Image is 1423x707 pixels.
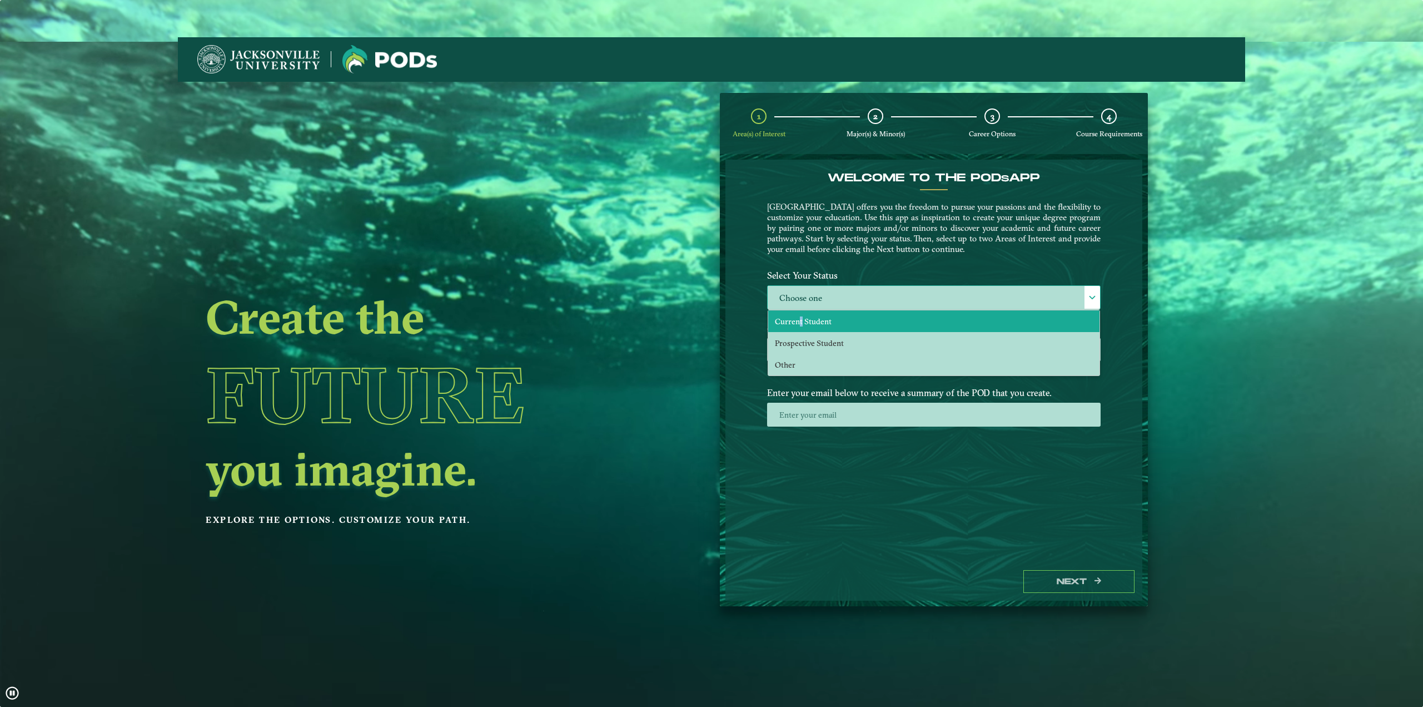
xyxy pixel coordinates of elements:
[197,45,320,73] img: Jacksonville University logo
[206,446,790,492] h2: you imagine.
[206,344,790,446] h1: Future
[768,286,1100,310] label: Choose one
[775,317,832,327] span: Current Student
[1023,570,1135,593] button: Next
[775,360,795,370] span: Other
[847,130,905,138] span: Major(s) & Minor(s)
[1107,111,1111,122] span: 4
[342,45,437,73] img: Jacksonville University logo
[767,403,1101,427] input: Enter your email
[991,111,994,122] span: 3
[873,111,878,122] span: 2
[969,130,1016,138] span: Career Options
[759,265,1109,286] label: Select Your Status
[775,338,844,348] span: Prospective Student
[768,332,1099,354] li: Prospective Student
[1001,174,1009,184] sub: s
[1076,130,1142,138] span: Course Requirements
[759,383,1109,403] label: Enter your email below to receive a summary of the POD that you create.
[206,294,790,340] h2: Create the
[768,354,1099,375] li: Other
[767,171,1101,185] h4: Welcome to the POD app
[768,310,1099,332] li: Current Student
[206,512,790,528] p: Explore the options. Customize your path.
[767,201,1101,254] p: [GEOGRAPHIC_DATA] offers you the freedom to pursue your passions and the flexibility to customize...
